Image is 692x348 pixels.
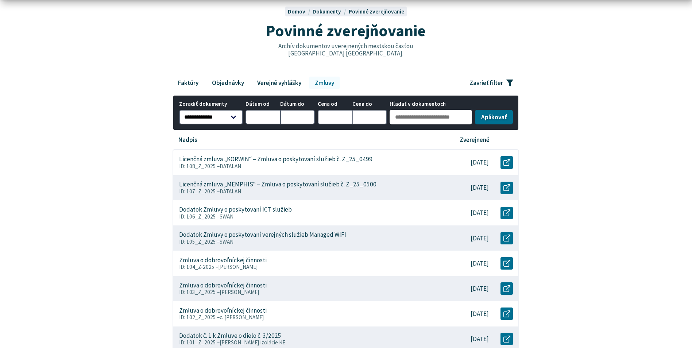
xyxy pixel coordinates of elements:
[390,110,472,124] input: Hľadať v dokumentoch
[206,77,249,89] a: Objednávky
[179,213,437,220] p: ID: 106_Z_2025 –
[309,77,339,89] a: Zmluvy
[220,314,264,321] span: c. [PERSON_NAME]
[246,101,280,107] span: Dátum od
[471,235,489,242] p: [DATE]
[471,310,489,318] p: [DATE]
[179,282,267,289] p: Zmluva o dobrovoľníckej činnosti
[220,289,259,295] span: [PERSON_NAME]
[318,101,352,107] span: Cena od
[220,238,233,245] span: SWAN
[179,163,437,170] p: ID: 108_Z_2025 –
[220,213,233,220] span: SWAN
[469,79,503,87] span: Zavrieť filter
[220,339,285,346] span: [PERSON_NAME] izolácie KE
[179,239,437,245] p: ID: 105_Z_2025 –
[313,8,341,15] span: Dokumenty
[280,110,315,124] input: Dátum do
[246,110,280,124] input: Dátum od
[179,231,346,239] p: Dodatok Zmluvy o poskytovaní verejných služieb Managed WIFI
[179,155,372,163] p: Licenčná zmluva „KORWIN“ – Zmluva o poskytovaní služieb č. Z_25_0499
[179,314,437,321] p: ID: 102_Z_2025 –
[471,159,489,166] p: [DATE]
[179,181,376,188] p: Licenčná zmluva „MEMPHIS“ – Zmluva o poskytovaní služieb č. Z_25_0500
[390,101,472,107] span: Hľadať v dokumentoch
[288,8,305,15] span: Domov
[179,188,437,195] p: ID: 107_Z_2025 –
[179,101,243,107] span: Zoradiť dokumenty
[313,8,348,15] a: Dokumenty
[471,184,489,192] p: [DATE]
[280,101,315,107] span: Dátum do
[179,307,267,314] p: Zmluva o dobrovoľníckej činnosti
[179,339,437,346] p: ID: 101_Z_2025 –
[179,110,243,124] select: Zoradiť dokumenty
[288,8,313,15] a: Domov
[352,110,387,124] input: Cena do
[460,136,490,144] p: Zverejnené
[178,136,197,144] p: Nadpis
[464,77,519,89] button: Zavrieť filter
[179,206,292,213] p: Dodatok Zmluvy o poskytovaní ICT služieb
[475,110,513,124] button: Aplikovať
[318,110,352,124] input: Cena od
[220,188,241,195] span: DATALAN
[252,77,307,89] a: Verejné vyhlášky
[179,256,267,264] p: Zmluva o dobrovoľníckej činnosti
[220,163,241,170] span: DATALAN
[179,332,281,340] p: Dodatok č. 1 k Zmluve o dielo č. 3/2025
[471,209,489,217] p: [DATE]
[179,289,437,295] p: ID: 103_Z_2025 –
[173,77,204,89] a: Faktúry
[471,260,489,267] p: [DATE]
[352,101,387,107] span: Cena do
[266,20,426,40] span: Povinné zverejňovanie
[179,264,437,270] p: ID: 104_Z-2025 –
[471,335,489,343] p: [DATE]
[218,263,258,270] span: [PERSON_NAME]
[263,42,429,57] p: Archív dokumentov uverejnených mestskou časťou [GEOGRAPHIC_DATA] [GEOGRAPHIC_DATA].
[471,285,489,293] p: [DATE]
[349,8,404,15] a: Povinné zverejňovanie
